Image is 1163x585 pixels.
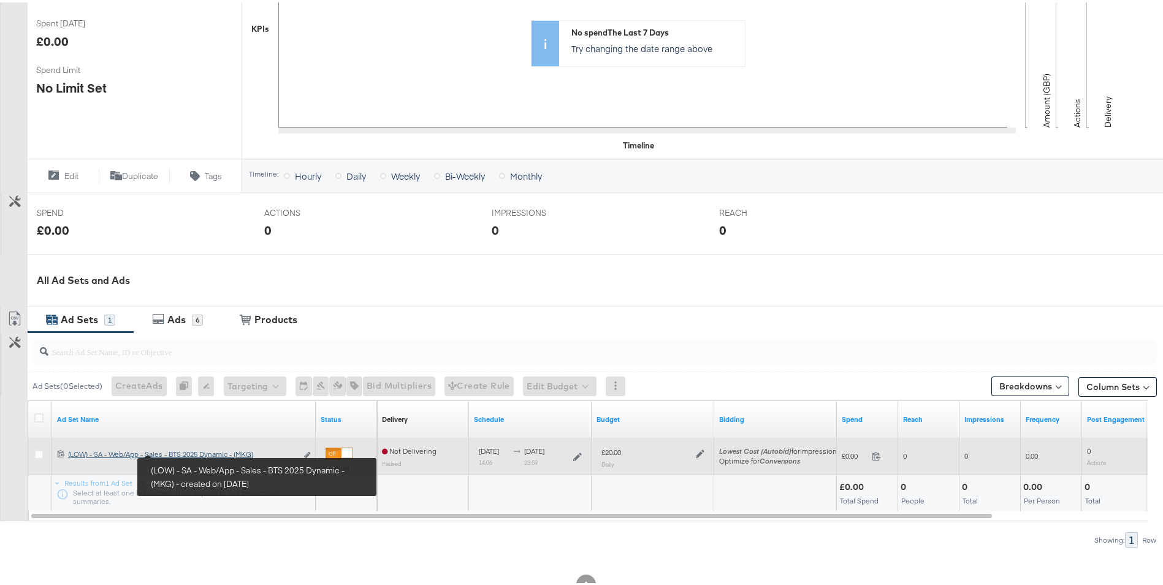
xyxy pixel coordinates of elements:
div: 1 [104,312,115,323]
span: Total [963,494,978,503]
span: 0 [964,449,968,458]
span: Not Delivering [382,444,437,453]
div: 0 [264,219,272,237]
div: 6 [192,312,203,323]
div: Showing: [1094,533,1125,542]
span: Edit [64,168,78,180]
span: Per Person [1024,494,1060,503]
span: IMPRESSIONS [492,205,584,216]
span: Duplicate [122,168,158,180]
span: for Impressions [719,444,841,453]
div: 0 [1085,479,1094,491]
a: (LOW) - SA - Web/App - Sales - BTS 2025 Dynamic - (MKG) [68,447,297,460]
p: Try changing the date range above [571,40,739,52]
sub: Paused [382,457,402,465]
div: 0 [492,219,499,237]
div: 0 [719,219,726,237]
a: The total amount spent to date. [842,412,893,422]
div: 0 [176,374,198,394]
span: REACH [719,205,811,216]
button: Column Sets [1078,375,1157,394]
span: ACTIONS [264,205,356,216]
div: 0.00 [1023,479,1046,491]
div: 0 [962,479,971,491]
div: £20.00 [601,445,621,455]
div: Ad Sets ( 0 Selected) [32,378,102,389]
div: (LOW) - SA - Web/App - Sales - BTS 2025 Dynamic - (MKG) [68,447,297,457]
button: Edit [27,166,99,181]
span: Tags [205,168,222,180]
sub: 14:06 [479,456,492,464]
span: £0.00 [842,449,867,458]
em: Lowest Cost (Autobid) [719,444,791,453]
div: Ads [167,310,186,324]
div: £0.00 [36,30,69,48]
span: 0 [903,449,907,458]
div: 0 [901,479,910,491]
span: Daily [346,167,366,180]
sub: Actions [1087,456,1107,464]
div: £0.00 [37,219,69,237]
input: Search Ad Set Name, ID or Objective [48,332,1054,356]
span: Bi-Weekly [445,167,485,180]
a: The number of times your ad was served. On mobile apps an ad is counted as served the first time ... [964,412,1016,422]
a: Shows your bid and optimisation settings for this Ad Set. [719,412,832,422]
div: Delivery [382,412,408,422]
label: Paused [326,462,353,470]
a: Shows the current state of your Ad Set. [321,412,372,422]
a: Shows the current budget of Ad Set. [597,412,709,422]
span: Spent [DATE] [36,15,128,27]
div: No Limit Set [36,77,107,94]
span: SPEND [37,205,129,216]
span: 0.00 [1026,449,1038,458]
button: Breakdowns [991,374,1069,394]
sub: Daily [601,458,614,465]
div: No spend The Last 7 Days [571,25,739,36]
span: Monthly [510,167,542,180]
span: 0 [1087,444,1091,453]
a: The average number of times your ad was served to each person. [1026,412,1077,422]
div: Ad Sets [61,310,98,324]
a: Reflects the ability of your Ad Set to achieve delivery based on ad states, schedule and budget. [382,412,408,422]
sub: 23:59 [524,456,538,464]
a: The number of people your ad was served to. [903,412,955,422]
span: [DATE] [524,444,544,453]
div: Row [1142,533,1157,542]
span: Weekly [391,167,420,180]
a: Shows when your Ad Set is scheduled to deliver. [474,412,587,422]
div: Optimize for [719,454,841,464]
button: Tags [170,166,242,181]
div: Products [254,310,297,324]
em: Conversions [760,454,800,463]
span: Total Spend [840,494,879,503]
span: Hourly [295,167,321,180]
div: 1 [1125,530,1138,545]
button: Duplicate [99,166,170,181]
span: [DATE] [479,444,499,453]
div: Timeline: [248,167,279,176]
a: Your Ad Set name. [57,412,311,422]
span: Spend Limit [36,62,128,74]
span: People [901,494,925,503]
div: £0.00 [839,479,867,491]
span: Total [1085,494,1100,503]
